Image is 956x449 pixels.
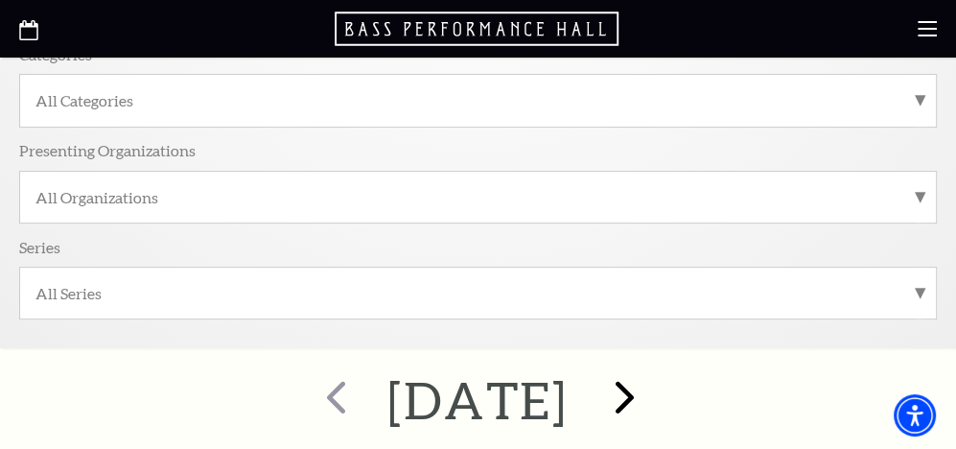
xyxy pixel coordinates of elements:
[587,366,657,435] button: next
[19,140,196,160] p: Presenting Organizations
[299,366,369,435] button: prev
[335,10,622,48] a: Open this option
[19,15,38,43] a: Open this option
[387,369,569,431] h2: [DATE]
[35,90,921,110] label: All Categories
[894,394,936,437] div: Accessibility Menu
[19,237,60,257] p: Series
[35,187,921,207] label: All Organizations
[35,283,921,303] label: All Series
